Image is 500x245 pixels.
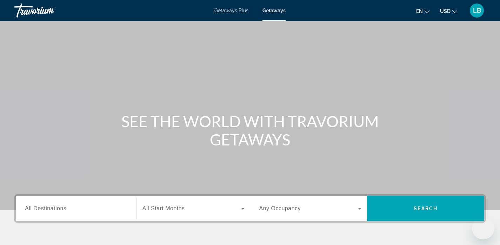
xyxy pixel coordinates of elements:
[440,6,457,16] button: Change currency
[440,8,451,14] span: USD
[25,205,66,211] span: All Destinations
[262,8,286,13] a: Getaways
[472,217,494,239] iframe: Button to launch messaging window
[119,112,382,149] h1: SEE THE WORLD WITH TRAVORIUM GETAWAYS
[416,8,423,14] span: en
[416,6,429,16] button: Change language
[414,206,438,211] span: Search
[25,205,127,213] input: Select destination
[468,3,486,18] button: User Menu
[14,1,84,20] a: Travorium
[16,196,484,221] div: Search widget
[259,205,301,211] span: Any Occupancy
[214,8,248,13] a: Getaways Plus
[142,205,185,211] span: All Start Months
[367,196,484,221] button: Search
[473,7,481,14] span: LB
